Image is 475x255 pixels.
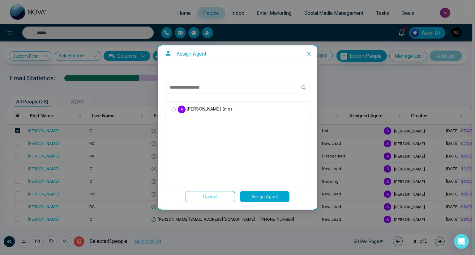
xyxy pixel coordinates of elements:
[240,191,289,202] button: Assign Agent
[186,191,235,202] button: Cancel
[178,106,186,113] p: A
[186,106,232,112] span: [PERSON_NAME] (me)
[301,45,317,62] button: Close
[176,50,206,57] p: Assign Agent
[306,51,311,56] span: close
[172,107,176,111] input: A[PERSON_NAME] (me)
[454,234,469,249] div: Open Intercom Messenger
